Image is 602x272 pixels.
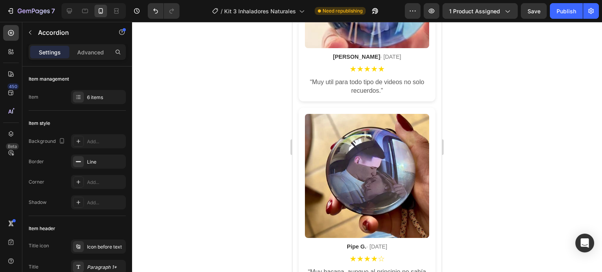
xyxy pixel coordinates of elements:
div: 6 items [87,94,124,101]
span: Need republishing [323,7,363,14]
span: Save [528,8,540,14]
div: 450 [7,83,19,90]
div: Add... [87,199,124,206]
div: Beta [6,143,19,150]
div: Icon before text [87,243,124,250]
button: Save [521,3,547,19]
span: / [221,7,223,15]
span: 1 product assigned [449,7,500,15]
button: 7 [3,3,58,19]
p: Advanced [77,48,104,56]
div: Shadow [29,199,47,206]
div: Publish [557,7,576,15]
div: Item [29,94,38,101]
iframe: Design area [292,22,442,272]
p: Accordion [38,28,105,37]
div: Line [87,159,124,166]
div: Item management [29,76,69,83]
button: Publish [550,3,583,19]
div: Item header [29,225,55,232]
div: Background [29,136,67,147]
div: Item style [29,120,50,127]
div: Add... [87,138,124,145]
p: Settings [39,48,61,56]
div: Paragraph 1* [87,264,124,271]
span: Kit 3 Inhaladores Naturales [224,7,296,15]
div: Corner [29,178,44,186]
button: 1 product assigned [442,3,518,19]
div: Title [29,263,38,270]
p: 7 [51,6,55,16]
div: Add... [87,179,124,186]
div: “Muy bacana, aunque al principio no sabía bien cómo meter el video. Ya después fue una papita.” [13,246,137,272]
div: Open Intercom Messenger [575,234,594,252]
div: Undo/Redo [148,3,180,19]
div: Title icon [29,242,49,249]
div: Border [29,158,44,165]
